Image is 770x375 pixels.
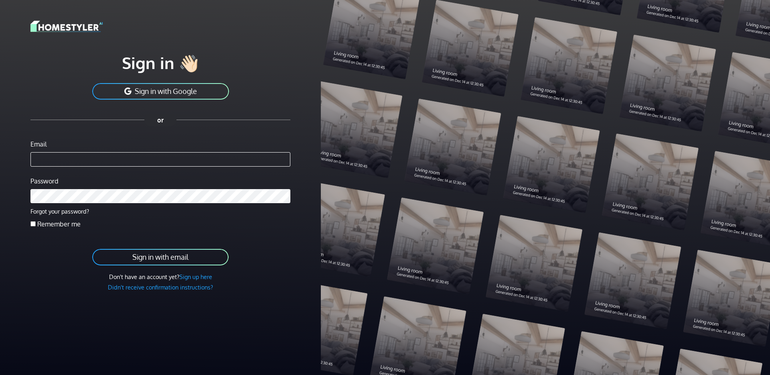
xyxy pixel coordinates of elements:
[30,53,290,73] h1: Sign in 👋🏻
[30,19,103,33] img: logo-3de290ba35641baa71223ecac5eacb59cb85b4c7fdf211dc9aaecaaee71ea2f8.svg
[91,82,230,100] button: Sign in with Google
[37,219,81,229] label: Remember me
[30,208,89,215] a: Forgot your password?
[30,176,58,186] label: Password
[30,273,290,281] div: Don't have an account yet?
[91,248,229,266] button: Sign in with email
[108,283,213,291] a: Didn't receive confirmation instructions?
[30,139,47,149] label: Email
[179,273,212,280] a: Sign up here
